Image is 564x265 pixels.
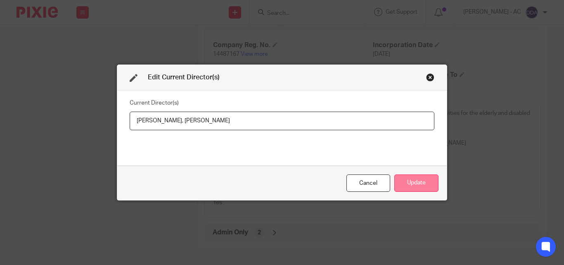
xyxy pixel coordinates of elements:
[130,99,179,107] label: Current Director(s)
[130,112,434,130] input: Current Director(s)
[394,174,438,192] button: Update
[148,74,220,81] span: Edit Current Director(s)
[346,174,390,192] div: Close this dialog window
[426,73,434,81] div: Close this dialog window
